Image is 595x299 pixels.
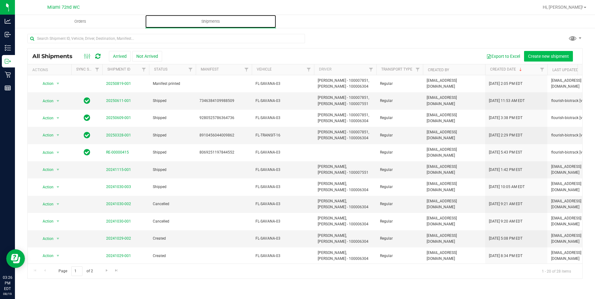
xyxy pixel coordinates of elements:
[489,132,522,138] span: [DATE] 2:29 PM EDT
[366,64,376,75] a: Filter
[489,184,525,190] span: [DATE] 10:05 AM EDT
[255,253,310,259] span: FL-SAVANA-03
[84,131,90,140] span: In Sync
[199,132,248,138] span: 8910456044009862
[490,67,523,71] a: Created Date
[37,79,54,88] span: Action
[427,181,481,193] span: [EMAIL_ADDRESS][DOMAIN_NAME]
[318,215,372,227] span: [PERSON_NAME], [PERSON_NAME] - 100006304
[255,81,310,87] span: FL-SAVANA-03
[37,97,54,105] span: Action
[185,64,196,75] a: Filter
[255,184,310,190] span: FL-SAVANA-03
[427,147,481,159] span: [EMAIL_ADDRESS][DOMAIN_NAME]
[132,51,162,62] button: Not Arrived
[314,64,376,75] th: Driver
[199,98,248,104] span: 7346384109988509
[15,15,145,28] a: Orders
[427,112,481,124] span: [EMAIL_ADDRESS][DOMAIN_NAME]
[380,167,419,173] span: Regular
[37,114,54,122] span: Action
[139,64,149,75] a: Filter
[32,68,69,72] div: Actions
[106,202,131,206] a: 20241030-002
[489,218,522,224] span: [DATE] 9:20 AM EDT
[318,112,372,124] span: [PERSON_NAME] - 100007851, [PERSON_NAME] - 100006304
[318,233,372,245] span: [PERSON_NAME], [PERSON_NAME] - 100006304
[37,217,54,226] span: Action
[106,116,131,120] a: 20250609-001
[255,218,310,224] span: FL-SAVANA-03
[489,81,522,87] span: [DATE] 2:05 PM EDT
[153,149,192,155] span: Shipped
[528,54,569,59] span: Create new shipment
[106,236,131,241] a: 20241029-002
[318,250,372,262] span: [PERSON_NAME], [PERSON_NAME] - 100006304
[27,34,305,43] input: Search Shipment ID, Vehicle, Driver, Destination, Manifest...
[106,150,129,154] a: RE-00000415
[5,45,11,51] inline-svg: Inventory
[54,200,62,209] span: select
[153,218,192,224] span: Cancelled
[107,67,130,71] a: Shipment ID
[380,149,419,155] span: Regular
[54,234,62,243] span: select
[37,131,54,140] span: Action
[5,58,11,64] inline-svg: Outbound
[76,67,100,71] a: Sync Status
[255,115,310,121] span: FL-SAVANA-03
[489,115,522,121] span: [DATE] 3:38 PM EDT
[71,266,82,276] input: 1
[153,201,192,207] span: Cancelled
[5,85,11,91] inline-svg: Reports
[381,67,412,71] a: Transport Type
[428,68,449,72] a: Created By
[106,219,131,223] a: 20241030-001
[255,167,310,173] span: FL-SAVANA-03
[489,98,525,104] span: [DATE] 11:53 AM EDT
[380,132,419,138] span: Regular
[199,149,248,155] span: 8069251197844552
[106,81,131,86] a: 20250819-001
[537,64,547,75] a: Filter
[380,115,419,121] span: Regular
[54,183,62,191] span: select
[5,71,11,78] inline-svg: Retail
[5,18,11,24] inline-svg: Analytics
[427,164,481,176] span: [EMAIL_ADDRESS][DOMAIN_NAME]
[380,81,419,87] span: Regular
[84,148,90,157] span: In Sync
[551,149,592,155] span: flourish-biotrack [v0.1.0]
[427,198,481,210] span: [EMAIL_ADDRESS][DOMAIN_NAME]
[54,79,62,88] span: select
[84,113,90,122] span: In Sync
[318,181,372,193] span: [PERSON_NAME], [PERSON_NAME] - 100006304
[255,132,310,138] span: FL-TRANSIT-16
[106,99,131,103] a: 20250611-001
[241,64,252,75] a: Filter
[537,266,576,276] span: 1 - 20 of 28 items
[53,266,98,276] span: Page of 2
[106,168,131,172] a: 20241115-001
[112,266,121,275] a: Go to the last page
[66,19,95,24] span: Orders
[257,67,272,71] a: Vehicle
[106,133,131,137] a: 20250328-001
[255,98,310,104] span: FL-SAVANA-03
[153,184,192,190] span: Shipped
[153,236,192,241] span: Created
[106,185,131,189] a: 20241030-003
[193,19,228,24] span: Shipments
[380,201,419,207] span: Regular
[318,129,372,141] span: [PERSON_NAME] - 100007851, [PERSON_NAME] - 100006304
[5,31,11,38] inline-svg: Inbound
[37,234,54,243] span: Action
[3,275,12,292] p: 03:26 PM EDT
[54,97,62,105] span: select
[201,67,219,71] a: Manifest
[102,266,111,275] a: Go to the next page
[551,98,592,104] span: flourish-biotrack [v0.1.0]
[489,167,522,173] span: [DATE] 1:42 PM EST
[54,148,62,157] span: select
[37,200,54,209] span: Action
